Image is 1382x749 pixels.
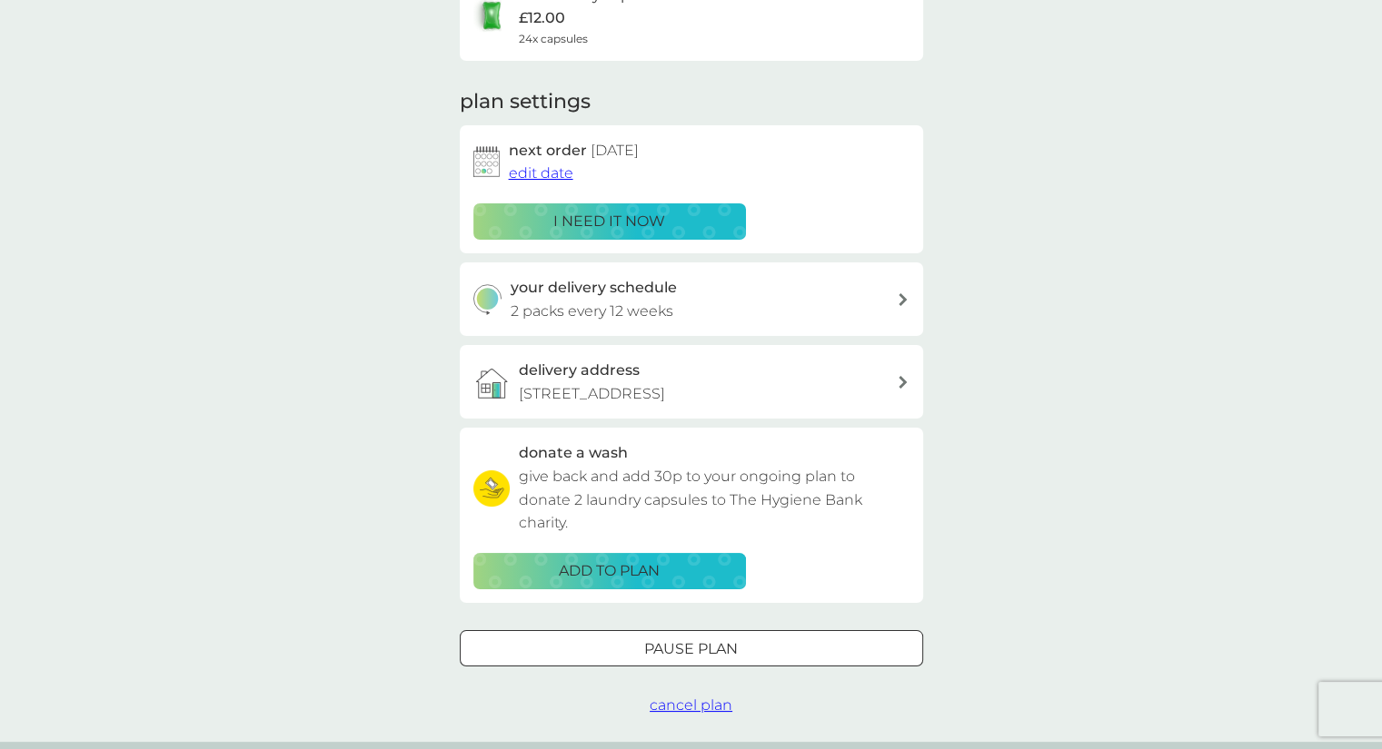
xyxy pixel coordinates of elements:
a: delivery address[STREET_ADDRESS] [460,345,923,419]
button: your delivery schedule2 packs every 12 weeks [460,262,923,336]
span: [DATE] [591,142,639,159]
p: [STREET_ADDRESS] [519,382,665,406]
button: cancel plan [650,694,732,717]
p: 2 packs every 12 weeks [511,300,673,323]
h3: delivery address [519,359,640,382]
h2: next order [509,139,639,163]
p: £12.00 [519,6,565,30]
span: edit date [509,164,573,182]
p: give back and add 30p to your ongoing plan to donate 2 laundry capsules to The Hygiene Bank charity. [519,465,910,535]
h3: donate a wash [519,441,628,465]
h3: your delivery schedule [511,276,677,300]
h2: plan settings [460,88,591,116]
p: i need it now [553,210,665,233]
span: cancel plan [650,696,732,714]
button: i need it now [473,203,746,240]
button: edit date [509,162,573,185]
span: 24x capsules [519,30,588,47]
button: Pause plan [460,630,923,666]
p: ADD TO PLAN [559,559,660,583]
p: Pause plan [644,637,738,661]
button: ADD TO PLAN [473,553,746,589]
